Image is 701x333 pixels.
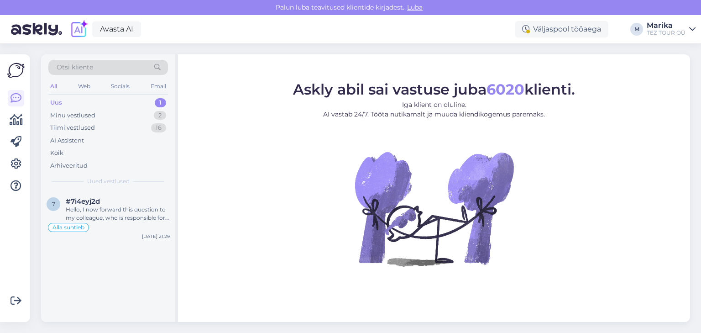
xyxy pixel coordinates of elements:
[50,123,95,132] div: Tiimi vestlused
[293,80,575,98] span: Askly abil sai vastuse juba klienti.
[404,3,425,11] span: Luba
[87,177,130,185] span: Uued vestlused
[154,111,166,120] div: 2
[487,80,524,98] b: 6020
[76,80,92,92] div: Web
[52,201,55,207] span: 7
[142,233,170,240] div: [DATE] 21:29
[293,100,575,119] p: Iga klient on oluline. AI vastab 24/7. Tööta nutikamalt ja muuda kliendikogemus paremaks.
[66,197,100,206] span: #7i4eyj2d
[515,21,608,37] div: Väljaspool tööaega
[149,80,168,92] div: Email
[7,62,25,79] img: Askly Logo
[66,206,170,222] div: Hello, I now forward this question to my colleague, who is responsible for this. The reply will b...
[57,63,93,72] span: Otsi kliente
[151,123,166,132] div: 16
[48,80,59,92] div: All
[50,98,62,107] div: Uus
[630,23,643,36] div: M
[69,20,89,39] img: explore-ai
[647,29,685,37] div: TEZ TOUR OÜ
[352,126,516,291] img: No Chat active
[50,148,63,158] div: Kõik
[52,225,84,230] span: Alla suhtleb
[647,22,696,37] a: MarikaTEZ TOUR OÜ
[155,98,166,107] div: 1
[50,161,88,170] div: Arhiveeritud
[50,111,95,120] div: Minu vestlused
[92,21,141,37] a: Avasta AI
[647,22,685,29] div: Marika
[50,136,84,145] div: AI Assistent
[109,80,131,92] div: Socials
